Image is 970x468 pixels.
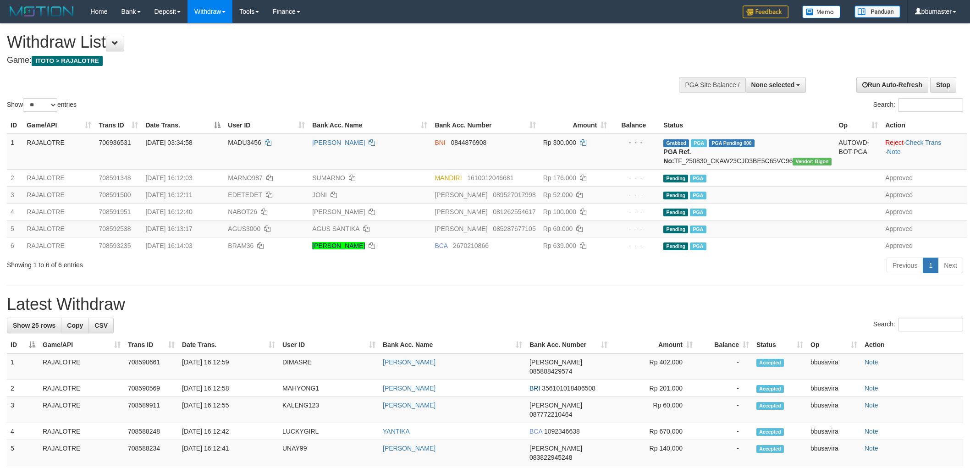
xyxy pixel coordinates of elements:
[793,158,831,165] span: Vendor URL: https://checkout31.1velocity.biz
[660,117,835,134] th: Status
[7,257,397,270] div: Showing 1 to 6 of 6 entries
[614,241,656,250] div: - - -
[529,428,542,435] span: BCA
[39,423,124,440] td: RAJALOTRE
[887,258,923,273] a: Previous
[544,428,580,435] span: Copy 1092346638 to clipboard
[756,402,784,410] span: Accepted
[279,423,379,440] td: LUCKYGIRL
[865,358,878,366] a: Note
[379,336,526,353] th: Bank Acc. Name: activate to sort column ascending
[611,423,696,440] td: Rp 670,000
[898,318,963,331] input: Search:
[228,225,260,232] span: AGUS3000
[807,423,861,440] td: bbusavira
[887,148,901,155] a: Note
[882,237,967,254] td: Approved
[807,380,861,397] td: bbusavira
[124,380,178,397] td: 708590569
[23,186,95,203] td: RAJALOTRE
[865,428,878,435] a: Note
[228,208,257,215] span: NABOT26
[696,423,753,440] td: -
[383,385,435,392] a: [PERSON_NAME]
[690,226,706,233] span: PGA
[99,174,131,182] span: 708591348
[435,242,447,249] span: BCA
[709,139,755,147] span: PGA Pending
[854,6,900,18] img: panduan.png
[861,336,963,353] th: Action
[882,134,967,170] td: · ·
[540,117,611,134] th: Amount: activate to sort column ascending
[529,411,572,418] span: Copy 087772210464 to clipboard
[543,174,576,182] span: Rp 176.000
[696,380,753,397] td: -
[663,209,688,216] span: Pending
[543,242,576,249] span: Rp 639.000
[13,322,55,329] span: Show 25 rows
[905,139,942,146] a: Check Trans
[611,440,696,466] td: Rp 140,000
[873,98,963,112] label: Search:
[663,242,688,250] span: Pending
[663,148,691,165] b: PGA Ref. No:
[383,445,435,452] a: [PERSON_NAME]
[756,359,784,367] span: Accepted
[696,336,753,353] th: Balance: activate to sort column ascending
[543,208,576,215] span: Rp 100.000
[529,402,582,409] span: [PERSON_NAME]
[7,295,963,314] h1: Latest Withdraw
[145,225,192,232] span: [DATE] 16:13:17
[856,77,928,93] a: Run Auto-Refresh
[279,380,379,397] td: MAHYONG1
[145,242,192,249] span: [DATE] 16:14:03
[696,440,753,466] td: -
[7,397,39,423] td: 3
[312,139,365,146] a: [PERSON_NAME]
[885,139,904,146] a: Reject
[7,134,23,170] td: 1
[67,322,83,329] span: Copy
[94,322,108,329] span: CSV
[312,242,365,249] a: [PERSON_NAME]
[611,397,696,423] td: Rp 60,000
[663,192,688,199] span: Pending
[542,385,595,392] span: Copy 356101018406508 to clipboard
[756,445,784,453] span: Accepted
[23,203,95,220] td: RAJALOTRE
[529,445,582,452] span: [PERSON_NAME]
[279,336,379,353] th: User ID: activate to sort column ascending
[690,209,706,216] span: Marked by bbusavira
[228,242,254,249] span: BRAM36
[691,139,707,147] span: Marked by bbujamal
[99,208,131,215] span: 708591951
[23,220,95,237] td: RAJALOTRE
[614,224,656,233] div: - - -
[178,336,279,353] th: Date Trans.: activate to sort column ascending
[124,397,178,423] td: 708589911
[756,428,784,436] span: Accepted
[224,117,309,134] th: User ID: activate to sort column ascending
[312,191,327,198] a: JONI
[807,440,861,466] td: bbusavira
[453,242,489,249] span: Copy 2670210866 to clipboard
[467,174,513,182] span: Copy 1610012046681 to clipboard
[61,318,89,333] a: Copy
[835,117,882,134] th: Op: activate to sort column ascending
[873,318,963,331] label: Search:
[7,169,23,186] td: 2
[7,33,638,51] h1: Withdraw List
[493,208,535,215] span: Copy 081262554617 to clipboard
[178,380,279,397] td: [DATE] 16:12:58
[614,173,656,182] div: - - -
[383,358,435,366] a: [PERSON_NAME]
[435,139,445,146] span: BNI
[493,225,535,232] span: Copy 085287677105 to clipboard
[95,117,142,134] th: Trans ID: activate to sort column ascending
[178,440,279,466] td: [DATE] 16:12:41
[7,220,23,237] td: 5
[614,190,656,199] div: - - -
[279,353,379,380] td: DIMASRE
[435,225,487,232] span: [PERSON_NAME]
